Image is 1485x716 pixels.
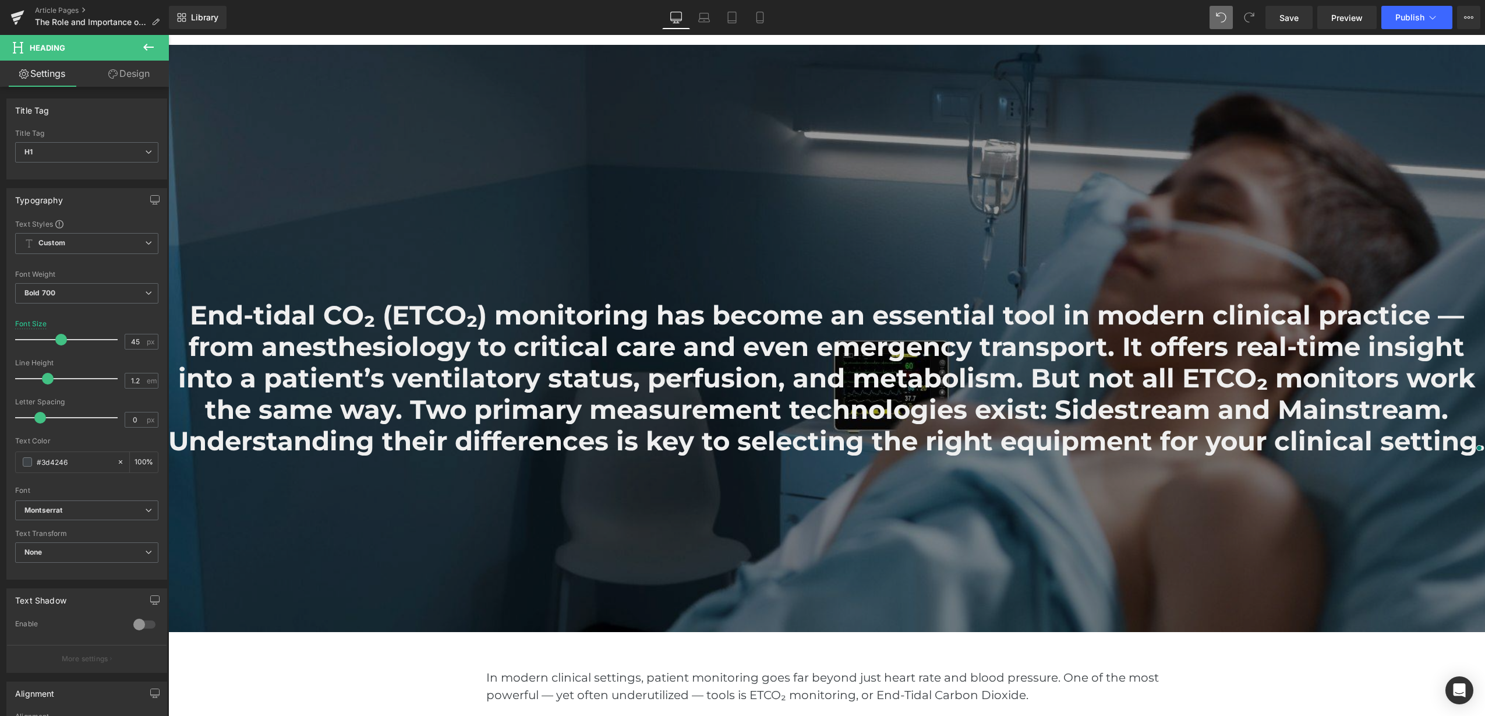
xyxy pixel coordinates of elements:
[15,129,158,137] div: Title Tag
[35,17,147,27] span: The Role and Importance of ETCO₂ in Patient Monitoring
[15,270,158,278] div: Font Weight
[15,682,55,699] div: Alignment
[62,654,108,664] p: More settings
[1210,6,1233,29] button: Undo
[15,398,158,406] div: Letter Spacing
[35,6,169,15] a: Article Pages
[38,238,65,248] b: Custom
[746,6,774,29] a: Mobile
[15,99,49,115] div: Title Tag
[15,589,66,605] div: Text Shadow
[15,359,158,367] div: Line Height
[1395,13,1424,22] span: Publish
[15,619,122,632] div: Enable
[1331,12,1363,24] span: Preview
[318,634,999,669] p: In modern clinical settings, patient monitoring goes far beyond just heart rate and blood pressur...
[1279,12,1299,24] span: Save
[1381,6,1452,29] button: Publish
[147,338,157,345] span: px
[147,377,157,385] span: em
[15,437,158,445] div: Text Color
[15,189,63,205] div: Typography
[1237,6,1261,29] button: Redo
[7,645,167,672] button: More settings
[130,452,158,472] div: %
[169,6,227,29] a: New Library
[24,147,33,156] b: H1
[191,12,218,23] span: Library
[15,320,47,328] div: Font Size
[1445,676,1473,704] div: Open Intercom Messenger
[1457,6,1480,29] button: More
[87,61,171,87] a: Design
[662,6,690,29] a: Desktop
[1317,6,1377,29] a: Preview
[690,6,718,29] a: Laptop
[15,486,158,495] div: Font
[24,548,43,556] b: None
[24,288,55,297] b: Bold 700
[718,6,746,29] a: Tablet
[30,43,65,52] span: Heading
[168,35,1485,716] iframe: To enrich screen reader interactions, please activate Accessibility in Grammarly extension settings
[15,219,158,228] div: Text Styles
[37,456,111,468] input: Color
[24,506,62,516] i: Montserrat
[15,530,158,538] div: Text Transform
[147,416,157,424] span: px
